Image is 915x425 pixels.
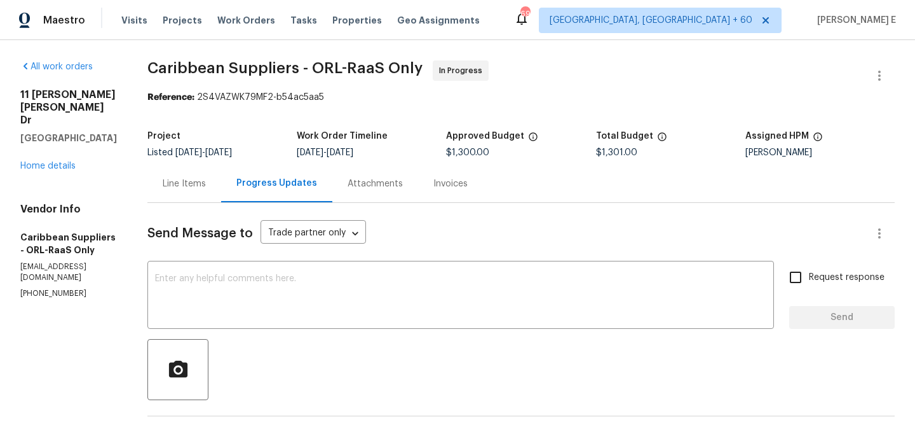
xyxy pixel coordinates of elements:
[163,178,206,190] div: Line Items
[297,132,388,141] h5: Work Order Timeline
[175,148,232,157] span: -
[20,88,117,127] h2: 11 [PERSON_NAME] [PERSON_NAME] Dr
[147,227,253,240] span: Send Message to
[163,14,202,27] span: Projects
[433,178,468,190] div: Invoices
[327,148,353,157] span: [DATE]
[236,177,317,190] div: Progress Updates
[657,132,667,148] span: The total cost of line items that have been proposed by Opendoor. This sum includes line items th...
[297,148,353,157] span: -
[20,132,117,144] h5: [GEOGRAPHIC_DATA]
[446,132,524,141] h5: Approved Budget
[147,60,423,76] span: Caribbean Suppliers - ORL-RaaS Only
[332,14,382,27] span: Properties
[20,62,93,71] a: All work orders
[43,14,85,27] span: Maestro
[550,14,752,27] span: [GEOGRAPHIC_DATA], [GEOGRAPHIC_DATA] + 60
[20,162,76,171] a: Home details
[745,148,895,157] div: [PERSON_NAME]
[261,223,366,244] div: Trade partner only
[175,148,202,157] span: [DATE]
[20,261,117,283] p: [EMAIL_ADDRESS][DOMAIN_NAME]
[205,148,232,157] span: [DATE]
[812,14,896,27] span: [PERSON_NAME] E
[20,203,117,216] h4: Vendor Info
[147,148,232,157] span: Listed
[745,132,809,141] h5: Assigned HPM
[809,271,884,284] span: Request response
[297,148,323,157] span: [DATE]
[147,91,895,104] div: 2S4VAZWK79MF2-b54ac5aa5
[348,178,403,190] div: Attachments
[596,148,637,157] span: $1,301.00
[20,231,117,256] h5: Caribbean Suppliers - ORL-RaaS Only
[20,288,117,299] p: [PHONE_NUMBER]
[290,16,317,25] span: Tasks
[439,64,487,77] span: In Progress
[217,14,275,27] span: Work Orders
[446,148,489,157] span: $1,300.00
[147,132,180,141] h5: Project
[520,8,529,20] div: 693
[147,93,194,102] b: Reference:
[813,132,823,148] span: The hpm assigned to this work order.
[528,132,538,148] span: The total cost of line items that have been approved by both Opendoor and the Trade Partner. This...
[397,14,480,27] span: Geo Assignments
[596,132,653,141] h5: Total Budget
[121,14,147,27] span: Visits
